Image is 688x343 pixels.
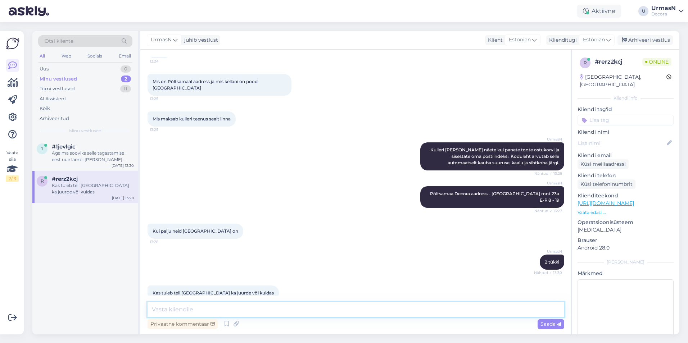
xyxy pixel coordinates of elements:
[69,128,101,134] span: Minu vestlused
[578,172,674,179] p: Kliendi telefon
[578,179,635,189] div: Küsi telefoninumbrit
[578,106,674,113] p: Kliendi tag'id
[578,115,674,125] input: Lisa tag
[545,259,559,265] span: 2 tükki
[60,51,73,61] div: Web
[651,5,676,11] div: UrmasN
[150,96,177,101] span: 13:25
[580,73,666,88] div: [GEOGRAPHIC_DATA], [GEOGRAPHIC_DATA]
[148,319,218,329] div: Privaatne kommentaar
[52,143,76,150] span: #1jevlgic
[6,150,19,182] div: Vaata siia
[578,159,629,169] div: Küsi meiliaadressi
[41,146,43,151] span: 1
[535,137,562,142] span: UrmasN
[651,11,676,17] div: Decora
[638,6,648,16] div: U
[546,36,577,44] div: Klienditugi
[41,178,44,184] span: r
[485,36,503,44] div: Klient
[120,85,131,92] div: 11
[578,192,674,200] p: Klienditeekond
[153,228,238,234] span: Kui palju neid [GEOGRAPHIC_DATA] on
[150,239,177,244] span: 13:28
[534,208,562,214] span: Nähtud ✓ 13:27
[150,59,177,64] span: 13:24
[509,36,531,44] span: Estonian
[40,76,77,83] div: Minu vestlused
[40,115,69,122] div: Arhiveeritud
[40,65,49,73] div: Uus
[578,95,674,101] div: Kliendi info
[534,171,562,176] span: Nähtud ✓ 13:26
[578,139,665,147] input: Lisa nimi
[534,270,562,275] span: Nähtud ✓ 13:30
[583,36,605,44] span: Estonian
[617,35,673,45] div: Arhiveeri vestlus
[6,175,19,182] div: 2 / 3
[430,147,560,165] span: Kulleri [PERSON_NAME] näete kui panete toote ostukorvi ja sisestate oma postiindeksi. Koduleht ar...
[52,150,134,163] div: Aga ma sooviks selle tagastamise eest uue lambi [PERSON_NAME]. Lisaks, [PERSON_NAME] kasutanud Kl...
[6,37,19,50] img: Askly Logo
[40,85,75,92] div: Tiimi vestlused
[112,195,134,201] div: [DATE] 13:28
[40,95,66,102] div: AI Assistent
[121,76,131,83] div: 2
[181,36,218,44] div: juhib vestlust
[40,105,50,112] div: Kõik
[535,249,562,254] span: UrmasN
[642,58,671,66] span: Online
[540,321,561,327] span: Saada
[578,226,674,234] p: [MEDICAL_DATA]
[578,152,674,159] p: Kliendi email
[153,290,274,296] span: Kas tuleb teil [GEOGRAPHIC_DATA] ka juurde või kuidas
[578,270,674,277] p: Märkmed
[52,182,134,195] div: Kas tuleb teil [GEOGRAPHIC_DATA] ka juurde või kuidas
[578,259,674,265] div: [PERSON_NAME]
[38,51,46,61] div: All
[151,36,172,44] span: UrmasN
[150,127,177,132] span: 13:25
[121,65,131,73] div: 0
[430,191,560,203] span: Põltsamaa Decora aadress - [GEOGRAPHIC_DATA] mnt 23a E-R 8 - 19
[595,58,642,66] div: # rerz2kcj
[535,180,562,186] span: UrmasN
[577,5,621,18] div: Aktiivne
[117,51,132,61] div: Email
[45,37,73,45] span: Otsi kliente
[52,176,78,182] span: #rerz2kcj
[584,60,587,65] span: r
[651,5,684,17] a: UrmasNDecora
[578,244,674,252] p: Android 28.0
[86,51,104,61] div: Socials
[578,209,674,216] p: Vaata edasi ...
[112,163,134,168] div: [DATE] 13:30
[578,237,674,244] p: Brauser
[153,116,231,122] span: Mis maksab kulleri teenus sealt linna
[578,128,674,136] p: Kliendi nimi
[578,200,634,206] a: [URL][DOMAIN_NAME]
[153,79,259,91] span: Mis on Põltsamaal aadress ja mis kellani on pood [GEOGRAPHIC_DATA]
[578,219,674,226] p: Operatsioonisüsteem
